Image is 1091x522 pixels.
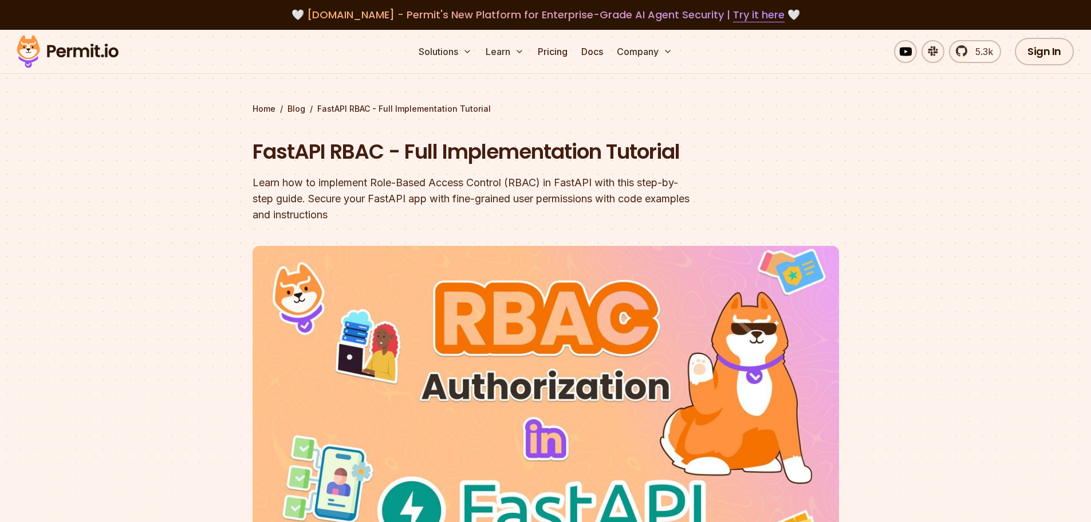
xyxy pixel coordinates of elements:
a: Pricing [533,40,572,63]
a: 5.3k [949,40,1001,63]
span: [DOMAIN_NAME] - Permit's New Platform for Enterprise-Grade AI Agent Security | [307,7,785,22]
button: Solutions [414,40,476,63]
a: Sign In [1015,38,1074,65]
a: Home [253,103,275,115]
div: 🤍 🤍 [27,7,1064,23]
h1: FastAPI RBAC - Full Implementation Tutorial [253,138,692,166]
img: Permit logo [11,32,124,71]
a: Docs [577,40,608,63]
a: Blog [287,103,305,115]
div: / / [253,103,839,115]
button: Company [612,40,677,63]
a: Try it here [733,7,785,22]
div: Learn how to implement Role-Based Access Control (RBAC) in FastAPI with this step-by-step guide. ... [253,175,692,223]
span: 5.3k [968,45,993,58]
button: Learn [481,40,529,63]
